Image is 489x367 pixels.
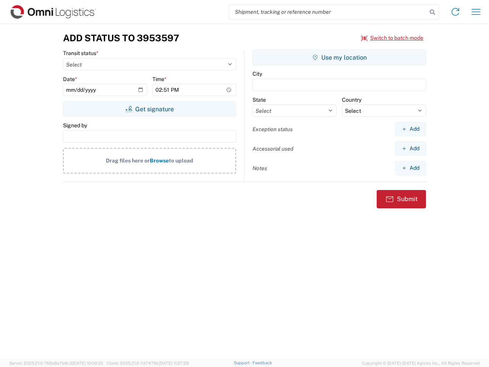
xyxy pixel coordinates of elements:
[150,158,169,164] span: Browse
[395,161,426,175] button: Add
[229,5,427,19] input: Shipment, tracking or reference number
[72,361,103,365] span: [DATE] 10:09:35
[253,50,426,65] button: Use my location
[253,126,293,133] label: Exception status
[169,158,193,164] span: to upload
[342,96,361,103] label: Country
[159,361,189,365] span: [DATE] 11:37:29
[107,361,189,365] span: Client: 2025.21.0-7d7479b
[253,96,266,103] label: State
[63,50,99,57] label: Transit status
[152,76,167,83] label: Time
[361,32,423,44] button: Switch to batch mode
[234,361,253,365] a: Support
[63,32,179,44] h3: Add Status to 3953597
[377,190,426,208] button: Submit
[63,122,87,129] label: Signed by
[63,101,236,117] button: Get signature
[253,361,272,365] a: Feedback
[253,145,293,152] label: Accessorial used
[253,165,267,172] label: Notes
[395,141,426,156] button: Add
[106,158,150,164] span: Drag files here or
[395,122,426,136] button: Add
[9,361,103,365] span: Server: 2025.21.0-769a9a7b8c3
[362,360,480,367] span: Copyright © [DATE]-[DATE] Agistix Inc., All Rights Reserved
[253,70,262,77] label: City
[63,76,77,83] label: Date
